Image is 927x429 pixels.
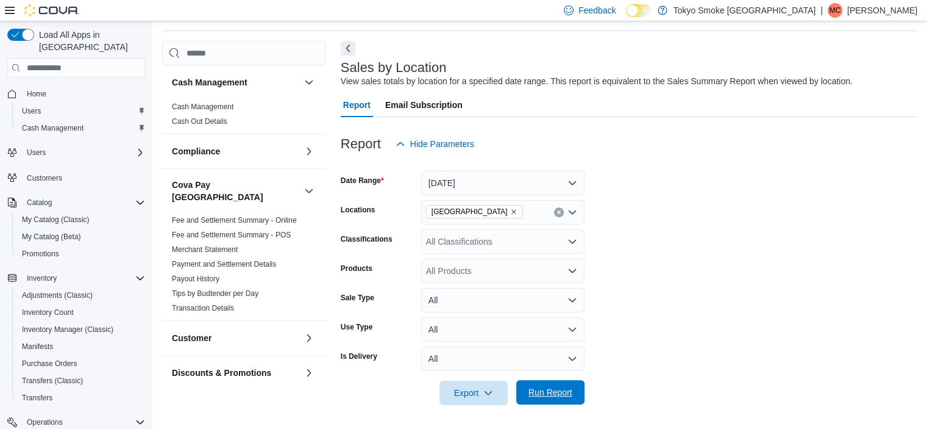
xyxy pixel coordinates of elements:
[17,305,79,320] a: Inventory Count
[27,89,46,99] span: Home
[172,145,220,157] h3: Compliance
[17,121,145,135] span: Cash Management
[17,322,118,337] a: Inventory Manager (Classic)
[17,356,82,371] a: Purchase Orders
[22,393,52,403] span: Transfers
[410,138,474,150] span: Hide Parameters
[343,93,371,117] span: Report
[17,121,88,135] a: Cash Management
[172,332,211,344] h3: Customer
[172,117,227,126] a: Cash Out Details
[27,273,57,283] span: Inventory
[34,29,145,53] span: Load All Apps in [GEOGRAPHIC_DATA]
[162,99,326,134] div: Cash Management
[22,249,59,259] span: Promotions
[22,271,145,286] span: Inventory
[17,391,145,405] span: Transfers
[22,86,145,101] span: Home
[22,170,145,185] span: Customers
[17,288,98,303] a: Adjustments (Classic)
[17,391,57,405] a: Transfers
[567,207,577,217] button: Open list of options
[22,376,83,386] span: Transfers (Classic)
[341,264,372,273] label: Products
[172,117,227,126] span: Cash Out Details
[12,389,150,406] button: Transfers
[341,137,381,151] h3: Report
[172,102,233,112] span: Cash Management
[2,144,150,161] button: Users
[17,229,145,244] span: My Catalog (Beta)
[22,195,145,210] span: Catalog
[172,216,297,225] a: Fee and Settlement Summary - Online
[27,198,52,207] span: Catalog
[12,355,150,372] button: Purchase Orders
[27,417,63,427] span: Operations
[391,132,479,156] button: Hide Parameters
[17,373,145,388] span: Transfers (Classic)
[302,75,316,90] button: Cash Management
[172,304,234,312] a: Transaction Details
[172,179,299,203] h3: Cova Pay [GEOGRAPHIC_DATA]
[829,3,841,18] span: MC
[22,106,41,116] span: Users
[828,3,842,18] div: Milo Che
[17,373,88,388] a: Transfers (Classic)
[172,303,234,313] span: Transaction Details
[27,148,46,157] span: Users
[172,289,258,298] span: Tips by Budtender per Day
[17,356,145,371] span: Purchase Orders
[22,290,93,300] span: Adjustments (Classic)
[341,205,375,215] label: Locations
[22,195,57,210] button: Catalog
[302,366,316,380] button: Discounts & Promotions
[17,288,145,303] span: Adjustments (Classic)
[172,367,299,379] button: Discounts & Promotions
[578,4,616,16] span: Feedback
[567,237,577,247] button: Open list of options
[302,184,316,198] button: Cova Pay [GEOGRAPHIC_DATA]
[421,171,584,195] button: [DATE]
[341,75,853,88] div: View sales totals by location for a specified date range. This report is equivalent to the Sales ...
[172,76,247,88] h3: Cash Management
[385,93,463,117] span: Email Subscription
[22,232,81,242] span: My Catalog (Beta)
[172,259,276,269] span: Payment and Settlement Details
[172,274,219,284] span: Payout History
[341,351,377,361] label: Is Delivery
[172,245,238,254] a: Merchant Statement
[626,4,652,17] input: Dark Mode
[22,215,90,225] span: My Catalog (Classic)
[510,208,517,215] button: Remove Ontario from selection in this group
[17,339,58,354] a: Manifests
[2,270,150,287] button: Inventory
[17,229,86,244] a: My Catalog (Beta)
[673,3,816,18] p: Tokyo Smoke [GEOGRAPHIC_DATA]
[12,321,150,338] button: Inventory Manager (Classic)
[27,173,62,183] span: Customers
[172,231,291,239] a: Fee and Settlement Summary - POS
[2,194,150,211] button: Catalog
[12,228,150,245] button: My Catalog (Beta)
[447,381,500,405] span: Export
[17,305,145,320] span: Inventory Count
[439,381,508,405] button: Export
[421,317,584,342] button: All
[17,104,46,118] a: Users
[22,359,77,369] span: Purchase Orders
[341,41,355,56] button: Next
[567,266,577,276] button: Open list of options
[516,380,584,405] button: Run Report
[12,103,150,120] button: Users
[528,386,572,398] span: Run Report
[554,207,564,217] button: Clear input
[172,367,271,379] h3: Discounts & Promotions
[341,176,384,186] label: Date Range
[22,325,113,334] span: Inventory Manager (Classic)
[12,245,150,262] button: Promotions
[426,205,523,218] span: Ontario
[22,342,53,351] span: Manifests
[162,213,326,320] div: Cova Pay [GEOGRAPHIC_DATA]
[172,215,297,225] span: Fee and Settlement Summary - Online
[302,331,316,345] button: Customer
